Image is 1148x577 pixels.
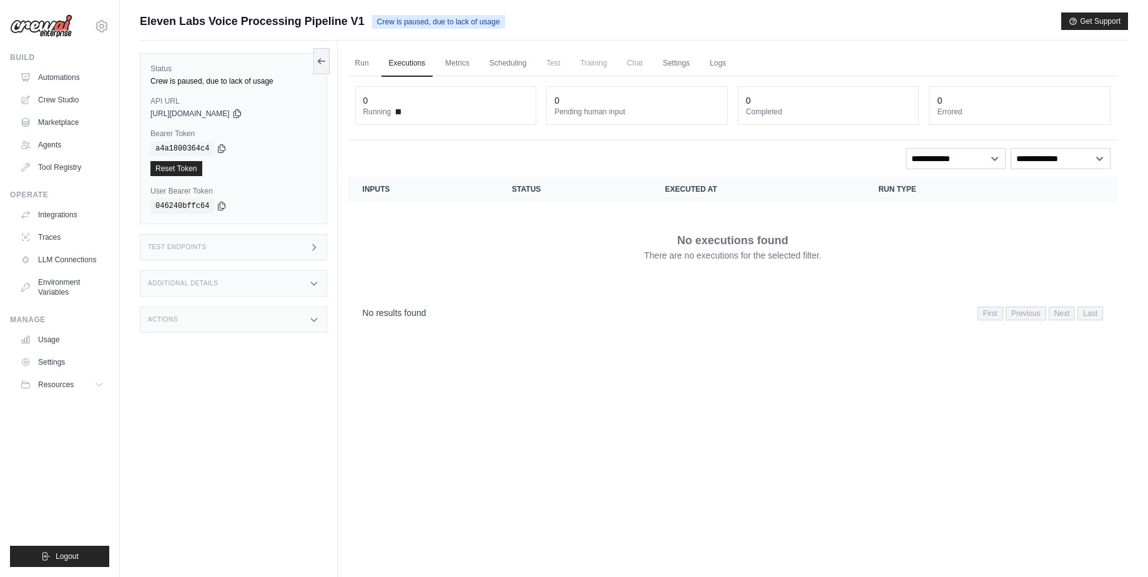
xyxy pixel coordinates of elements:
p: No executions found [677,232,788,249]
span: Logout [56,551,79,561]
h3: Additional Details [148,280,218,287]
span: Eleven Labs Voice Processing Pipeline V1 [140,12,365,30]
section: Crew executions table [348,177,1118,328]
div: 0 [363,94,368,107]
a: Metrics [438,51,477,77]
a: Marketplace [15,112,109,132]
code: 046240bffc64 [150,199,214,214]
a: Environment Variables [15,272,109,302]
span: First [978,307,1003,320]
th: Status [497,177,650,202]
button: Get Support [1061,12,1128,30]
h3: Actions [148,316,178,323]
nav: Pagination [348,297,1118,328]
a: Settings [655,51,697,77]
a: Tool Registry [15,157,109,177]
span: Crew is paused, due to lack of usage [372,15,505,29]
a: Automations [15,67,109,87]
button: Resources [15,375,109,395]
span: Last [1077,307,1103,320]
span: Running [363,107,391,117]
span: Chat is not available until the deployment is complete [619,51,650,76]
div: Build [10,52,109,62]
div: 0 [554,94,559,107]
label: Status [150,64,316,74]
span: Resources [38,380,74,390]
dt: Completed [746,107,911,117]
div: Crew is paused, due to lack of usage [150,76,316,86]
a: Usage [15,330,109,350]
div: Manage [10,315,109,325]
th: Run Type [863,177,1040,202]
div: 0 [746,94,751,107]
a: Scheduling [482,51,534,77]
nav: Pagination [978,307,1103,320]
a: Reset Token [150,161,202,176]
span: Test [539,51,567,76]
code: a4a1800364c4 [150,141,214,156]
div: Operate [10,190,109,200]
a: Traces [15,227,109,247]
a: Crew Studio [15,90,109,110]
button: Logout [10,546,109,567]
a: LLM Connections [15,250,109,270]
dt: Pending human input [554,107,720,117]
th: Executed at [650,177,863,202]
span: [URL][DOMAIN_NAME] [150,109,230,119]
a: Logs [702,51,733,77]
label: Bearer Token [150,129,316,139]
th: Inputs [348,177,497,202]
dt: Errored [937,107,1102,117]
label: API URL [150,96,316,106]
a: Run [348,51,376,77]
span: Training is not available until the deployment is complete [572,51,614,76]
a: Executions [381,51,433,77]
span: Previous [1006,307,1046,320]
a: Agents [15,135,109,155]
p: No results found [363,307,426,319]
span: Next [1049,307,1076,320]
h3: Test Endpoints [148,244,207,251]
a: Integrations [15,205,109,225]
p: There are no executions for the selected filter. [644,249,822,262]
label: User Bearer Token [150,186,316,196]
img: Logo [10,14,72,38]
a: Settings [15,352,109,372]
div: 0 [937,94,942,107]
